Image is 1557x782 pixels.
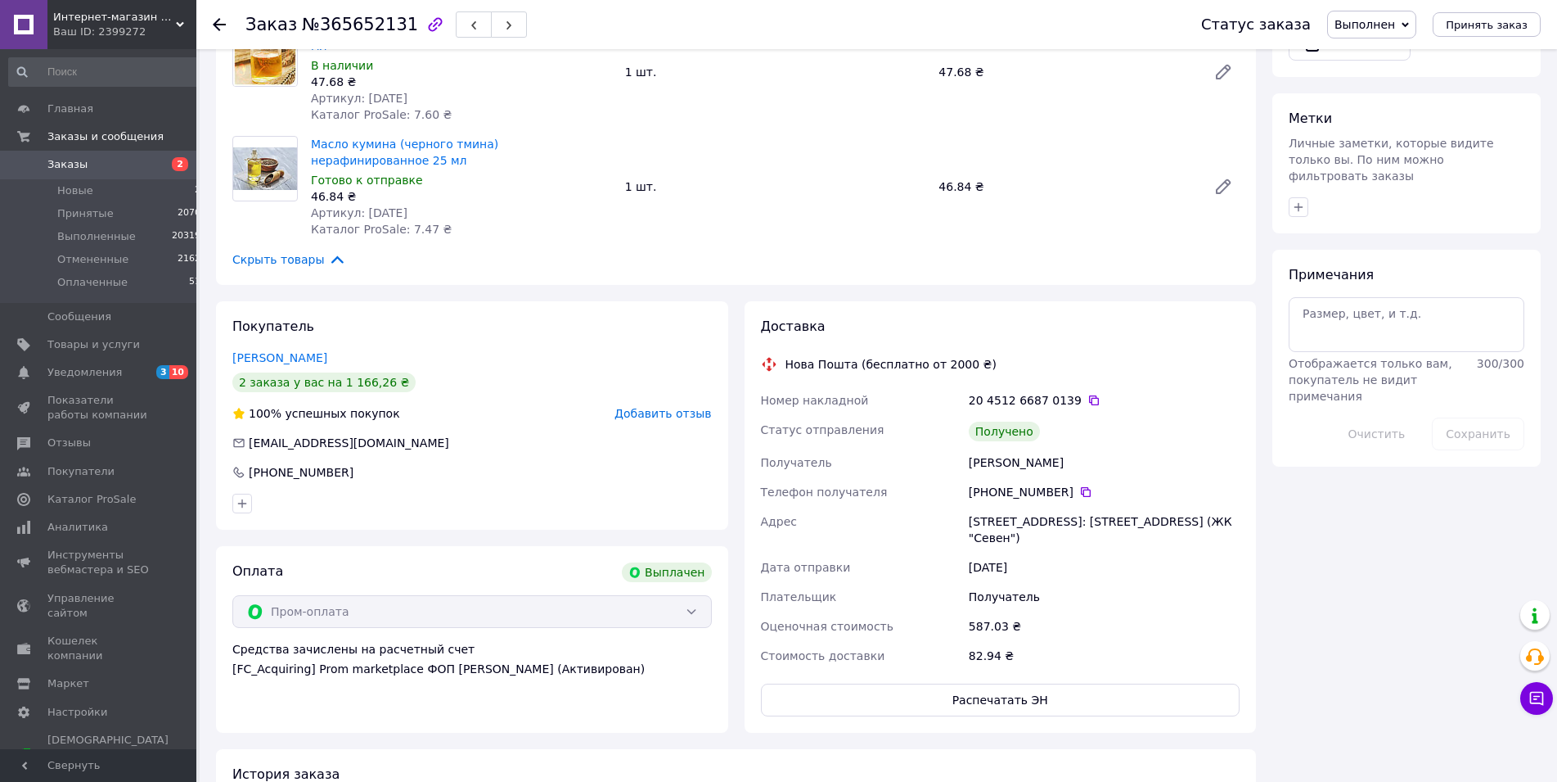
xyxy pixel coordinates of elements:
div: [PERSON_NAME] [965,448,1243,477]
a: Масло кумина (черного тмина) нерафинированное 25 мл [311,138,498,167]
span: Новые [57,183,93,198]
span: Телефон получателя [761,486,888,499]
span: Номер накладной [761,394,869,407]
a: Редактировать [1207,56,1240,88]
div: 47.68 ₴ [932,61,1200,84]
img: Масло зародышей пшеницы рафинированное 50 мл [234,22,296,86]
span: Готово к отправке [311,174,423,187]
span: Покупатель [232,319,314,334]
span: Статус отправления [761,423,884,436]
div: [STREET_ADDRESS]: [STREET_ADDRESS] (ЖК "Севен") [965,507,1243,553]
span: Принятые [57,206,114,221]
a: [PERSON_NAME] [232,351,327,364]
span: Стоимость доставки [761,649,885,662]
div: 47.68 ₴ [311,74,612,90]
span: Аналитика [47,520,108,535]
span: Метки [1289,111,1332,126]
div: 1 шт. [619,61,933,84]
span: Выполненные [57,229,136,244]
span: 2 [195,183,200,198]
span: Главная [47,102,93,116]
div: [PHONE_NUMBER] [247,464,355,481]
span: Артикул: [DATE] [311,92,407,105]
span: Получатель [761,456,832,469]
div: успешных покупок [232,405,400,422]
span: История заказа [232,766,340,782]
div: [PHONE_NUMBER] [969,484,1240,500]
span: 100% [249,407,281,420]
span: Скрыть товары [232,251,346,269]
button: Распечатать ЭН [761,684,1240,716]
span: 2070 [178,206,200,221]
span: 300 / 300 [1477,357,1524,370]
span: Оценочная стоимость [761,620,894,633]
span: Маркет [47,676,89,691]
a: Масло зародышей пшеницы рафинированное 50 мл [311,23,607,52]
button: Чат с покупателем [1520,682,1553,715]
span: Оплаченные [57,275,128,290]
div: Получено [969,422,1040,441]
span: Каталог ProSale [47,492,136,507]
span: Инструменты вебмастера и SEO [47,548,151,577]
span: Заказы [47,157,88,172]
span: 2162 [178,252,200,267]
div: Ваш ID: 2399272 [53,25,196,39]
span: Дата отправки [761,561,851,574]
span: Отображается только вам, покупатель не видит примечания [1289,357,1452,403]
div: Нова Пошта (бесплатно от 2000 ₴) [781,356,1001,373]
span: Адрес [761,515,797,528]
a: Редактировать [1207,170,1240,203]
span: Доставка [761,319,826,334]
span: В наличии [311,59,373,72]
span: Выполнен [1334,18,1395,31]
button: Принять заказ [1433,12,1541,37]
span: Сообщения [47,310,111,324]
span: [DEMOGRAPHIC_DATA] и счета [47,733,169,778]
div: Статус заказа [1201,16,1311,33]
div: 46.84 ₴ [311,188,612,205]
span: Кошелек компании [47,634,151,663]
span: Каталог ProSale: 7.60 ₴ [311,108,452,121]
div: 46.84 ₴ [932,175,1200,198]
span: 10 [169,365,188,379]
div: 82.94 ₴ [965,641,1243,671]
span: 2 [172,157,188,171]
div: 587.03 ₴ [965,612,1243,641]
span: Интернет-магазин "FreshOil" [53,10,176,25]
div: 2 заказа у вас на 1 166,26 ₴ [232,373,416,392]
div: Вернуться назад [213,16,226,33]
span: Плательщик [761,590,837,603]
span: Отзывы [47,436,91,450]
span: Настройки [47,705,107,720]
div: Выплачен [622,563,711,582]
input: Поиск [8,57,202,87]
div: Средства зачислены на расчетный счет [232,641,712,677]
span: Артикул: [DATE] [311,206,407,219]
span: 20319 [172,229,200,244]
div: 20 4512 6687 0139 [969,392,1240,409]
div: [FC_Acquiring] Prom marketplace ФОП [PERSON_NAME] (Активирован) [232,661,712,677]
span: Оплата [232,563,283,579]
span: Управление сайтом [47,591,151,621]
span: [EMAIL_ADDRESS][DOMAIN_NAME] [249,436,449,450]
span: №365652131 [302,15,418,34]
span: Заказы и сообщения [47,129,164,144]
span: Заказ [245,15,297,34]
span: Примечания [1289,267,1374,283]
span: Личные заметки, которые видите только вы. По ним можно фильтровать заказы [1289,137,1494,183]
span: 3 [156,365,169,379]
span: Покупатели [47,464,115,479]
div: 1 шт. [619,175,933,198]
div: Получатель [965,582,1243,612]
div: [DATE] [965,553,1243,582]
span: Принять заказ [1446,19,1528,31]
span: Каталог ProSale: 7.47 ₴ [311,223,452,236]
span: Товары и услуги [47,337,140,352]
span: Показатели работы компании [47,393,151,423]
span: Добавить отзыв [614,407,711,420]
span: Уведомления [47,365,122,380]
span: Отмененные [57,252,128,267]
span: 51 [189,275,200,290]
img: Масло кумина (черного тмина) нерафинированное 25 мл [233,147,297,189]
